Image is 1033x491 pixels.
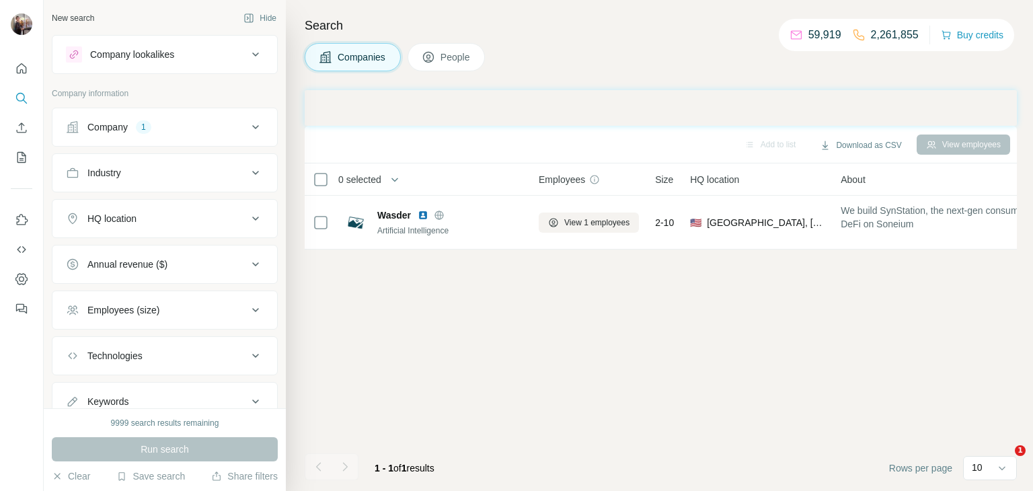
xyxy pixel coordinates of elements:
[655,173,673,186] span: Size
[234,8,286,28] button: Hide
[707,216,825,229] span: [GEOGRAPHIC_DATA], [US_STATE]
[52,38,277,71] button: Company lookalikes
[52,87,278,100] p: Company information
[52,157,277,189] button: Industry
[11,13,32,35] img: Avatar
[211,469,278,483] button: Share filters
[375,463,393,474] span: 1 - 1
[11,267,32,291] button: Dashboard
[655,216,674,229] span: 2-10
[87,349,143,363] div: Technologies
[52,385,277,418] button: Keywords
[401,463,407,474] span: 1
[90,48,174,61] div: Company lookalikes
[87,303,159,317] div: Employees (size)
[11,116,32,140] button: Enrich CSV
[87,395,128,408] div: Keywords
[11,208,32,232] button: Use Surfe on LinkedIn
[111,417,219,429] div: 9999 search results remaining
[11,145,32,169] button: My lists
[441,50,471,64] span: People
[941,26,1003,44] button: Buy credits
[808,27,841,43] p: 59,919
[305,16,1017,35] h4: Search
[889,461,952,475] span: Rows per page
[52,202,277,235] button: HQ location
[305,90,1017,126] iframe: Banner
[690,173,739,186] span: HQ location
[393,463,401,474] span: of
[52,340,277,372] button: Technologies
[972,461,983,474] p: 10
[87,120,128,134] div: Company
[338,173,381,186] span: 0 selected
[136,121,151,133] div: 1
[11,237,32,262] button: Use Surfe API
[87,212,137,225] div: HQ location
[52,248,277,280] button: Annual revenue ($)
[345,212,367,233] img: Logo of Wasder
[11,86,32,110] button: Search
[377,225,523,237] div: Artificial Intelligence
[11,297,32,321] button: Feedback
[1015,445,1026,456] span: 1
[87,166,121,180] div: Industry
[810,135,911,155] button: Download as CSV
[338,50,387,64] span: Companies
[690,216,701,229] span: 🇺🇸
[418,210,428,221] img: LinkedIn logo
[841,173,866,186] span: About
[52,294,277,326] button: Employees (size)
[871,27,919,43] p: 2,261,855
[87,258,167,271] div: Annual revenue ($)
[377,209,411,222] span: Wasder
[11,56,32,81] button: Quick start
[539,173,585,186] span: Employees
[116,469,185,483] button: Save search
[52,12,94,24] div: New search
[52,469,90,483] button: Clear
[987,445,1020,478] iframe: Intercom live chat
[564,217,629,229] span: View 1 employees
[375,463,434,474] span: results
[539,213,639,233] button: View 1 employees
[52,111,277,143] button: Company1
